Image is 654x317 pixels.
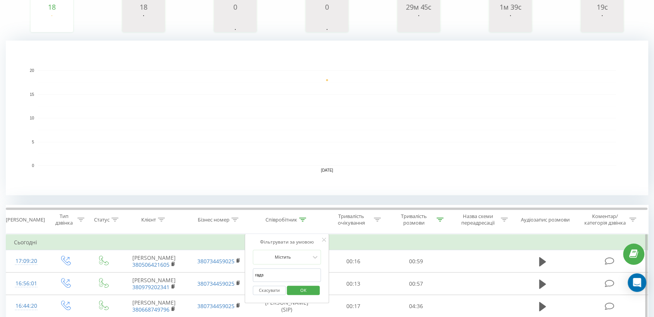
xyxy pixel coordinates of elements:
div: 18 [124,3,163,11]
a: 380734459025 [197,302,235,310]
div: 16:44:20 [14,298,38,314]
div: 17:09:20 [14,254,38,269]
div: 0 [308,3,346,11]
svg: A chart. [308,11,346,34]
div: 19с [583,3,621,11]
button: Скасувати [253,286,286,295]
div: Співробітник [265,216,297,223]
span: OK [293,284,314,296]
td: [PERSON_NAME] [122,273,187,295]
div: Тривалість розмови [393,213,435,226]
svg: A chart. [491,11,530,34]
div: Коментар/категорія дзвінка [582,213,627,226]
div: 16:56:01 [14,276,38,291]
svg: A chart. [6,41,648,195]
text: 10 [30,116,34,120]
div: Аудіозапис розмови [521,216,570,223]
svg: A chart. [33,11,71,34]
a: 380734459025 [197,280,235,287]
text: [DATE] [321,168,333,172]
text: 15 [30,92,34,97]
td: 00:13 [322,273,385,295]
div: 29м 45с [399,3,438,11]
div: Фільтрувати за умовою [253,238,321,246]
div: 1м 39с [491,3,530,11]
td: [PERSON_NAME] [122,250,187,273]
div: Назва схеми переадресації [457,213,499,226]
text: 20 [30,68,34,73]
a: 380668749796 [132,306,169,313]
svg: A chart. [583,11,621,34]
div: Тип дзвінка [53,213,75,226]
div: Клієнт [141,216,156,223]
svg: A chart. [124,11,163,34]
div: Статус [94,216,110,223]
text: 5 [32,140,34,144]
div: Open Intercom Messenger [628,273,646,292]
svg: A chart. [216,11,255,34]
div: Тривалість очікування [330,213,372,226]
div: 0 [216,3,255,11]
text: 0 [32,164,34,168]
div: 18 [33,3,71,11]
a: 380979202341 [132,283,169,291]
a: 380506421605 [132,261,169,268]
div: Бізнес номер [198,216,229,223]
td: 00:16 [322,250,385,273]
div: [PERSON_NAME] [6,216,45,223]
td: Сьогодні [6,235,648,250]
td: 00:59 [385,250,447,273]
svg: A chart. [399,11,438,34]
button: OK [287,286,320,295]
input: Введіть значення [253,268,321,282]
a: 380734459025 [197,257,235,265]
td: 00:57 [385,273,447,295]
